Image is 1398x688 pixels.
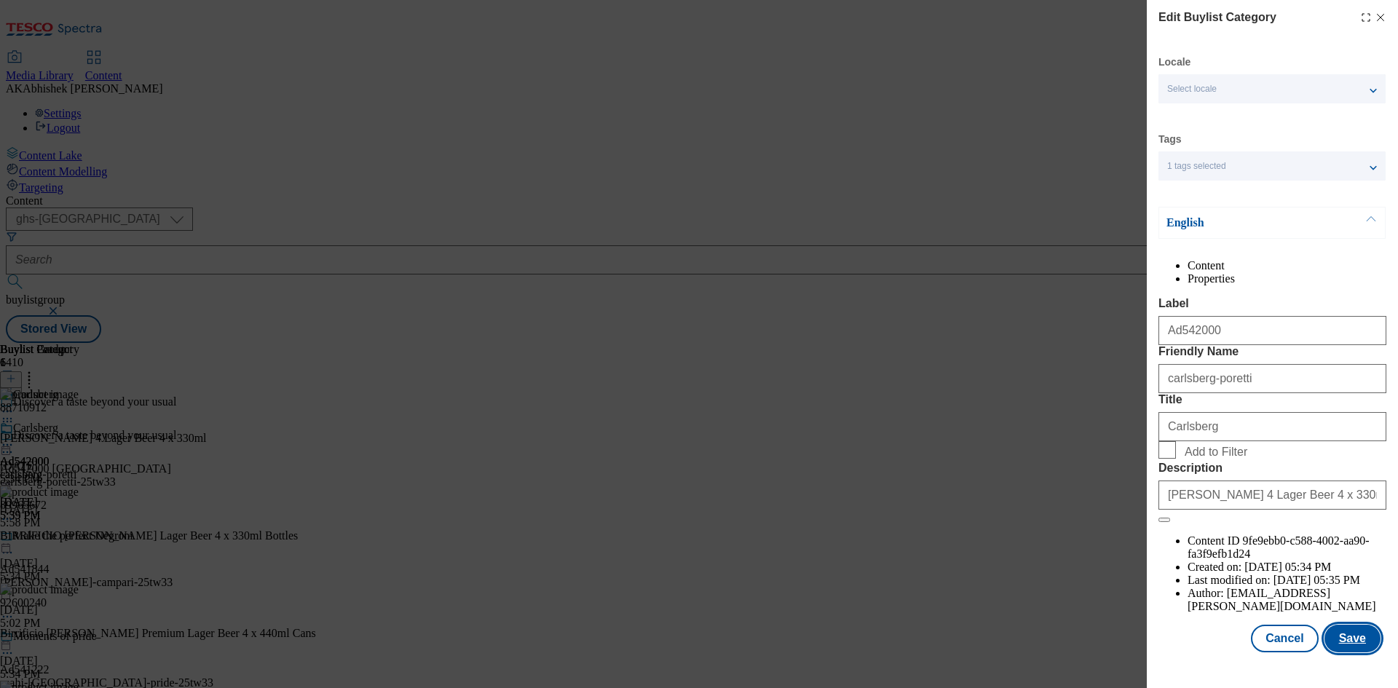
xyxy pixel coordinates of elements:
[1188,587,1386,613] li: Author:
[1158,151,1386,181] button: 1 tags selected
[1158,462,1386,475] label: Description
[1244,561,1331,573] span: [DATE] 05:34 PM
[1158,58,1190,66] label: Locale
[1158,9,1276,26] h4: Edit Buylist Category
[1188,259,1386,272] li: Content
[1188,587,1376,612] span: [EMAIL_ADDRESS][PERSON_NAME][DOMAIN_NAME]
[1188,561,1386,574] li: Created on:
[1158,297,1386,310] label: Label
[1158,135,1182,143] label: Tags
[1324,625,1381,652] button: Save
[1158,364,1386,393] input: Enter Friendly Name
[1251,625,1318,652] button: Cancel
[1188,534,1386,561] li: Content ID
[1167,161,1226,172] span: 1 tags selected
[1185,446,1247,459] span: Add to Filter
[1158,316,1386,345] input: Enter Label
[1158,481,1386,510] input: Enter Description
[1188,534,1370,560] span: 9fe9ebb0-c588-4002-aa90-fa3f9efb1d24
[1158,345,1386,358] label: Friendly Name
[1158,74,1386,103] button: Select locale
[1273,574,1360,586] span: [DATE] 05:35 PM
[1158,393,1386,406] label: Title
[1166,216,1319,230] p: English
[1158,412,1386,441] input: Enter Title
[1188,272,1386,285] li: Properties
[1188,574,1386,587] li: Last modified on:
[1167,84,1217,95] span: Select locale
